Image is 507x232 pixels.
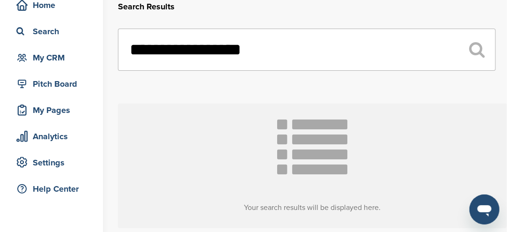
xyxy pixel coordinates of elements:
[14,75,94,92] div: Pitch Board
[9,152,94,173] a: Settings
[9,21,94,42] a: Search
[14,23,94,40] div: Search
[9,73,94,95] a: Pitch Board
[9,126,94,147] a: Analytics
[9,178,94,200] a: Help Center
[14,49,94,66] div: My CRM
[14,102,94,119] div: My Pages
[118,202,507,213] h3: Your search results will be displayed here.
[14,154,94,171] div: Settings
[9,99,94,121] a: My Pages
[9,47,94,68] a: My CRM
[470,195,500,225] iframe: Button to launch messaging window
[14,128,94,145] div: Analytics
[14,180,94,197] div: Help Center
[118,0,496,13] h2: Search Results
